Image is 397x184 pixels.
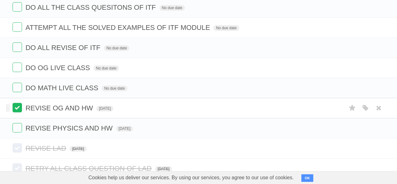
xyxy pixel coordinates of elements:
span: DO ALL THE CLASS QUESITONS OF ITF [25,3,157,11]
span: REVISE PHYSICS AND HW [25,124,114,132]
span: [DATE] [70,146,87,152]
span: DO ALL REVISE OF ITF [25,44,102,52]
label: Done [13,22,22,32]
span: DO MATH LIVE CLASS [25,84,100,92]
span: No due date [102,86,127,91]
span: REVISE LAD [25,144,68,152]
span: [DATE] [116,126,133,131]
span: No due date [159,5,185,11]
span: RETRY ALL CLASS QUESTION OF LAD [25,164,153,172]
span: No due date [94,65,119,71]
label: Done [13,83,22,92]
span: DO OG LIVE CLASS [25,64,91,72]
span: [DATE] [155,166,172,172]
label: Done [13,123,22,132]
span: No due date [213,25,239,31]
span: REVISE OG AND HW [25,104,94,112]
span: ATTEMPT ALL THE SOLVED EXAMPLES OF ITF MODULE [25,24,212,31]
label: Done [13,63,22,72]
span: [DATE] [96,106,113,111]
label: Done [13,143,22,153]
label: Done [13,42,22,52]
label: Star task [346,103,358,113]
button: OK [301,174,314,182]
span: No due date [104,45,129,51]
label: Done [13,103,22,112]
label: Done [13,163,22,173]
label: Done [13,2,22,12]
span: Cookies help us deliver our services. By using our services, you agree to our use of cookies. [82,171,300,184]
